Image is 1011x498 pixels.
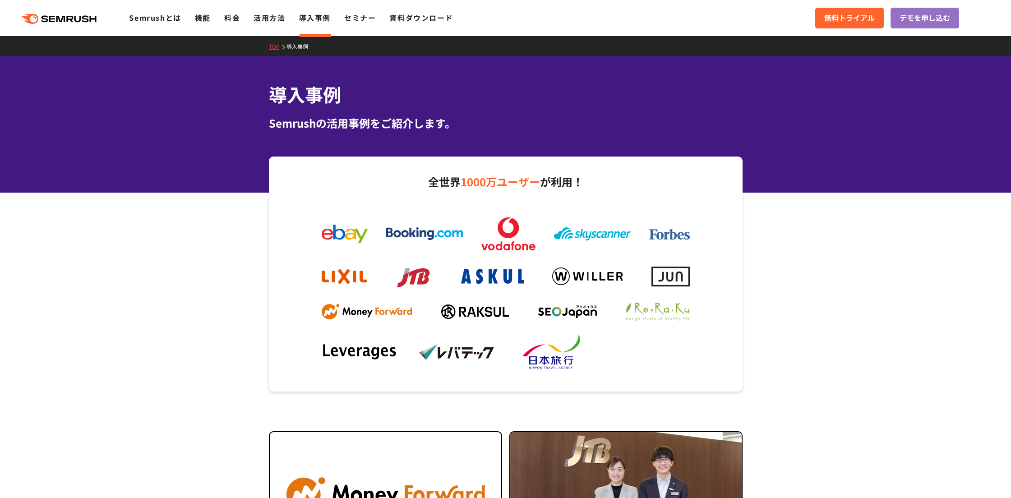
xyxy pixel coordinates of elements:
img: vodafone [481,217,536,250]
img: nta [516,334,592,370]
img: booking [386,227,463,240]
h1: 導入事例 [269,81,743,108]
a: デモを申し込む [891,8,959,28]
img: jtb [395,264,433,290]
img: forbes [649,229,690,240]
a: 導入事例 [299,12,331,23]
a: 無料トライアル [815,8,884,28]
a: 導入事例 [286,42,315,50]
img: leverages [322,343,398,361]
a: TOP [269,42,286,50]
img: askul [461,269,524,284]
img: willer [552,267,623,285]
span: 無料トライアル [824,12,875,24]
a: セミナー [344,12,376,23]
a: 資料ダウンロード [389,12,453,23]
img: lixil [322,269,367,284]
img: jun [651,267,690,286]
span: デモを申し込む [900,12,950,24]
img: dummy [613,343,689,362]
img: mf [322,304,412,320]
img: levtech [419,344,495,360]
a: 活用方法 [254,12,285,23]
img: skyscanner [554,227,631,240]
a: 機能 [195,12,211,23]
img: raksul [441,304,509,319]
span: 1000万ユーザー [461,174,540,189]
img: ebay [322,225,368,243]
img: ReRaKu [626,303,689,321]
a: Semrushとは [129,12,181,23]
img: seojapan [538,305,597,318]
a: 料金 [224,12,240,23]
div: Semrushの活用事例をご紹介します。 [269,115,743,131]
p: 全世界 が利用！ [313,172,699,191]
